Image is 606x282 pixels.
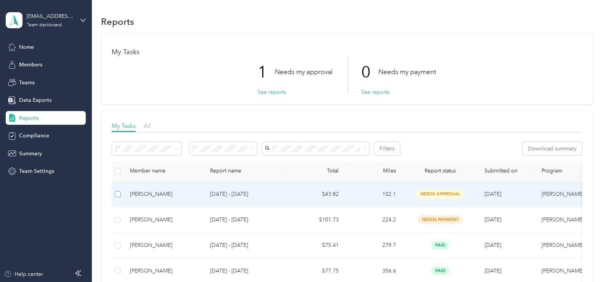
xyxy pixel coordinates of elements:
[19,150,42,158] span: Summary
[19,79,35,87] span: Teams
[345,207,402,233] td: 224.2
[124,161,204,182] th: Member name
[288,233,345,258] td: $75.41
[19,167,54,175] span: Team Settings
[361,88,390,96] button: See reports
[345,233,402,258] td: 279.7
[484,191,501,197] span: [DATE]
[112,48,582,56] h1: My Tasks
[258,88,286,96] button: See reports
[19,132,49,140] span: Compliance
[345,182,402,207] td: 102.1
[130,267,198,275] div: [PERSON_NAME]
[258,56,275,88] p: 1
[27,12,74,20] div: [EMAIL_ADDRESS][PERSON_NAME][DOMAIN_NAME][US_STATE]
[351,168,396,174] div: Miles
[361,56,378,88] p: 0
[101,18,134,26] h1: Reports
[19,43,34,51] span: Home
[294,168,339,174] div: Total
[19,61,42,69] span: Members
[4,270,43,278] button: Help center
[19,114,38,122] span: Reports
[478,161,535,182] th: Submitted on
[288,182,345,207] td: $43.82
[416,190,464,198] span: needs approval
[210,241,282,250] p: [DATE] - [DATE]
[378,67,436,77] p: Needs my payment
[27,23,62,27] div: Team dashboard
[484,267,501,274] span: [DATE]
[408,168,472,174] span: Report status
[210,216,282,224] p: [DATE] - [DATE]
[210,190,282,198] p: [DATE] - [DATE]
[431,241,449,250] span: paid
[431,266,449,275] span: paid
[275,67,333,77] p: Needs my approval
[130,168,198,174] div: Member name
[204,161,288,182] th: Report name
[374,142,400,155] button: Filters
[418,215,463,224] span: needs payment
[130,190,198,198] div: [PERSON_NAME]
[130,216,198,224] div: [PERSON_NAME]
[112,122,136,129] span: My Tasks
[210,267,282,275] p: [DATE] - [DATE]
[130,241,198,250] div: [PERSON_NAME]
[19,96,51,104] span: Data Exports
[523,142,582,155] button: Download summary
[484,216,501,223] span: [DATE]
[484,242,501,248] span: [DATE]
[563,239,606,282] iframe: Everlance-gr Chat Button Frame
[144,122,151,129] span: All
[288,207,345,233] td: $101.73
